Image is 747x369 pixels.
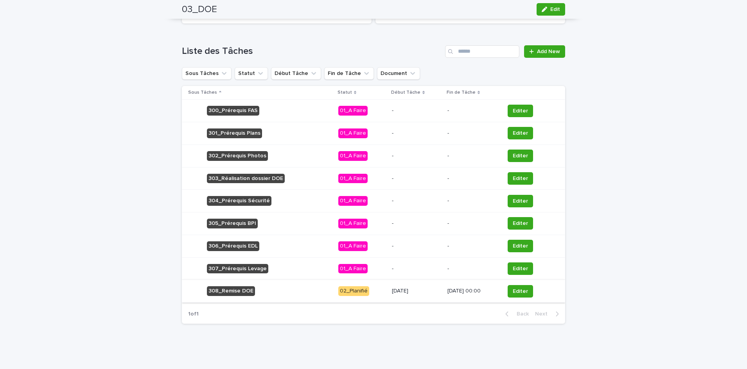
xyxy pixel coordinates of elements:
div: 303_Réalisation dossier DOE [207,174,285,184]
button: Début Tâche [271,67,321,80]
input: Search [445,45,519,58]
span: Editer [513,197,528,205]
button: Editer [508,217,533,230]
button: Next [532,310,565,317]
p: Début Tâche [391,88,420,97]
p: - [392,243,441,250]
tr: 304_Prérequis Sécurité01_A Faire--Editer [182,190,565,212]
div: 302_Prérequis Photos [207,151,268,161]
div: 01_A Faire [338,128,368,138]
p: [DATE] 00:00 [447,288,498,294]
p: - [392,130,441,137]
div: 308_Remise DOE [207,286,255,296]
div: 301_Prérequis Plans [207,128,262,138]
tr: 301_Prérequis Plans01_A Faire--Editer [182,122,565,144]
tr: 300_Prérequis FAS01_A Faire--Editer [182,100,565,122]
p: - [447,243,498,250]
a: Add New [524,45,565,58]
tr: 305_Prérequis BPI01_A Faire--Editer [182,212,565,235]
h1: Liste des Tâches [182,46,442,57]
p: - [392,175,441,182]
div: 01_A Faire [338,106,368,116]
tr: 308_Remise DOE02_Planifié[DATE][DATE] 00:00Editer [182,280,565,303]
div: 01_A Faire [338,151,368,161]
p: - [447,220,498,227]
p: Statut [338,88,352,97]
button: Editer [508,105,533,117]
div: 306_Prérequis EDL [207,241,259,251]
p: - [447,153,498,159]
button: Document [377,67,420,80]
button: Editer [508,195,533,207]
span: Next [535,311,552,317]
button: Editer [508,150,533,162]
tr: 302_Prérequis Photos01_A Faire--Editer [182,144,565,167]
span: Add New [537,49,560,54]
div: 01_A Faire [338,219,368,228]
tr: 307_Prérequis Levage01_A Faire--Editer [182,257,565,280]
p: - [447,198,498,204]
span: Editer [513,265,528,273]
p: Fin de Tâche [447,88,476,97]
div: 01_A Faire [338,196,368,206]
button: Fin de Tâche [324,67,374,80]
p: [DATE] [392,288,441,294]
span: Editer [513,152,528,160]
span: Editer [513,175,528,182]
div: 02_Planifié [338,286,369,296]
div: 304_Prérequis Sécurité [207,196,271,206]
p: - [392,198,441,204]
h2: 03_DOE [182,4,217,15]
span: Editer [513,129,528,137]
tr: 303_Réalisation dossier DOE01_A Faire--Editer [182,167,565,190]
div: 305_Prérequis BPI [207,219,258,228]
span: Editer [513,287,528,295]
p: - [447,130,498,137]
button: Editer [508,262,533,275]
button: Edit [537,3,565,16]
p: 1 of 1 [182,305,205,324]
p: Sous Tâches [188,88,217,97]
div: 01_A Faire [338,241,368,251]
div: 01_A Faire [338,264,368,274]
tr: 306_Prérequis EDL01_A Faire--Editer [182,235,565,257]
span: Editer [513,242,528,250]
button: Editer [508,240,533,252]
p: - [447,107,498,114]
p: - [447,266,498,272]
span: Back [512,311,529,317]
p: - [447,175,498,182]
p: - [392,266,441,272]
span: Editer [513,219,528,227]
div: 300_Prérequis FAS [207,106,259,116]
p: - [392,220,441,227]
p: - [392,107,441,114]
span: Editer [513,107,528,115]
button: Back [499,310,532,317]
button: Editer [508,127,533,139]
button: Editer [508,172,533,185]
button: Statut [235,67,268,80]
span: Edit [550,7,560,12]
div: 01_A Faire [338,174,368,184]
div: 307_Prérequis Levage [207,264,268,274]
p: - [392,153,441,159]
button: Editer [508,285,533,298]
button: Sous Tâches [182,67,232,80]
